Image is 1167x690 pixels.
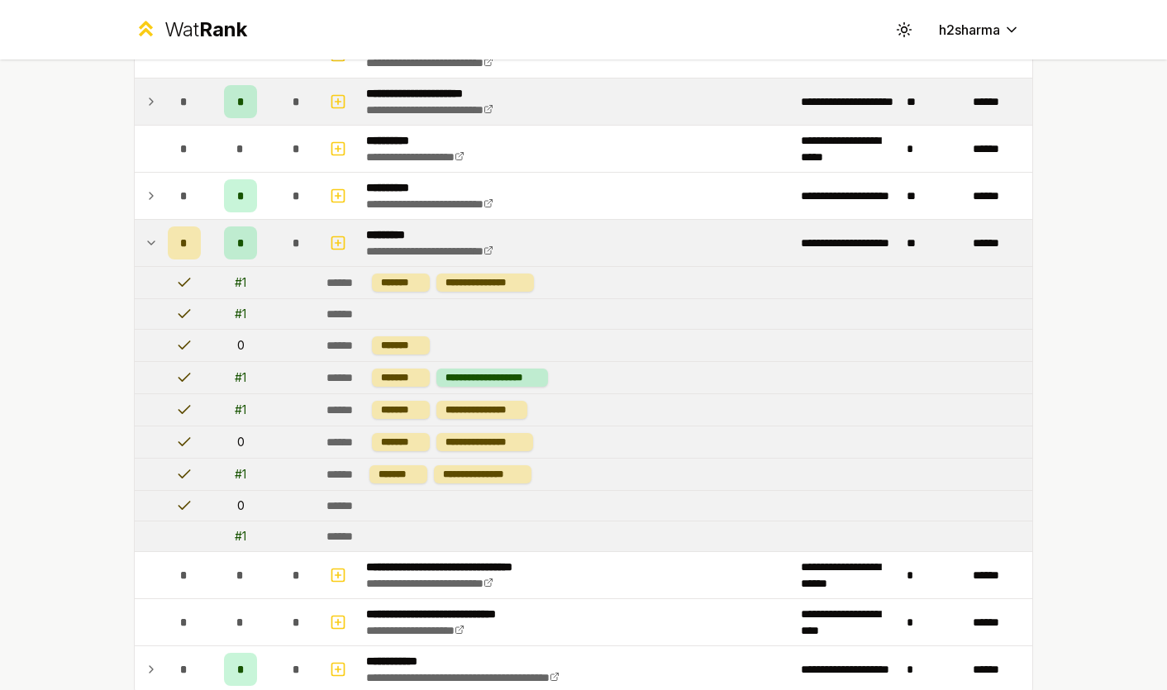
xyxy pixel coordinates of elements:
[199,17,247,41] span: Rank
[235,466,246,483] div: # 1
[235,402,246,418] div: # 1
[235,528,246,545] div: # 1
[235,369,246,386] div: # 1
[926,15,1033,45] button: h2sharma
[235,274,246,291] div: # 1
[134,17,247,43] a: WatRank
[939,20,1000,40] span: h2sharma
[164,17,247,43] div: Wat
[207,491,274,521] td: 0
[235,306,246,322] div: # 1
[207,426,274,458] td: 0
[207,330,274,361] td: 0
